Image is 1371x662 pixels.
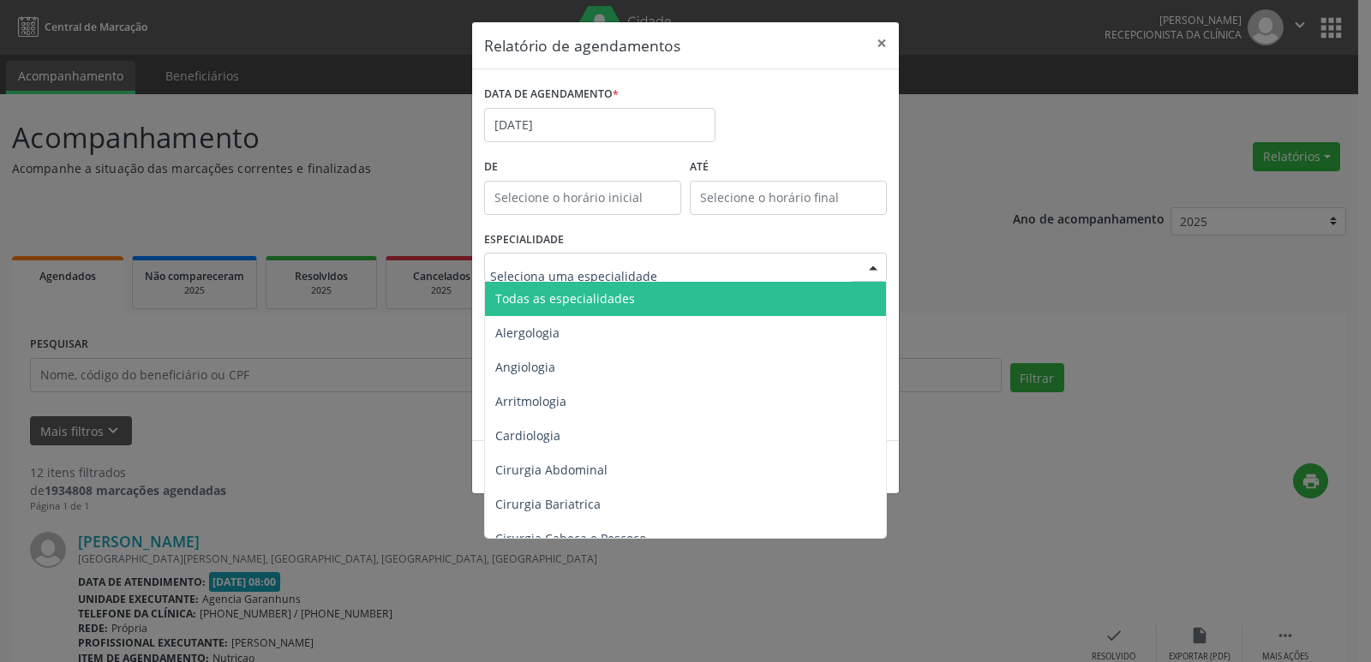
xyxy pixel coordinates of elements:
span: Cardiologia [495,427,560,444]
label: DATA DE AGENDAMENTO [484,81,619,108]
label: ESPECIALIDADE [484,227,564,253]
span: Angiologia [495,359,555,375]
label: ATÉ [690,154,887,181]
span: Alergologia [495,325,560,341]
span: Cirurgia Abdominal [495,462,608,478]
span: Cirurgia Cabeça e Pescoço [495,530,646,546]
input: Selecione o horário final [690,181,887,215]
span: Cirurgia Bariatrica [495,496,601,512]
h5: Relatório de agendamentos [484,34,680,57]
span: Arritmologia [495,393,566,409]
button: Close [865,22,899,64]
input: Selecione o horário inicial [484,181,681,215]
label: De [484,154,681,181]
span: Todas as especialidades [495,290,635,307]
input: Selecione uma data ou intervalo [484,108,715,142]
input: Seleciona uma especialidade [490,259,852,293]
